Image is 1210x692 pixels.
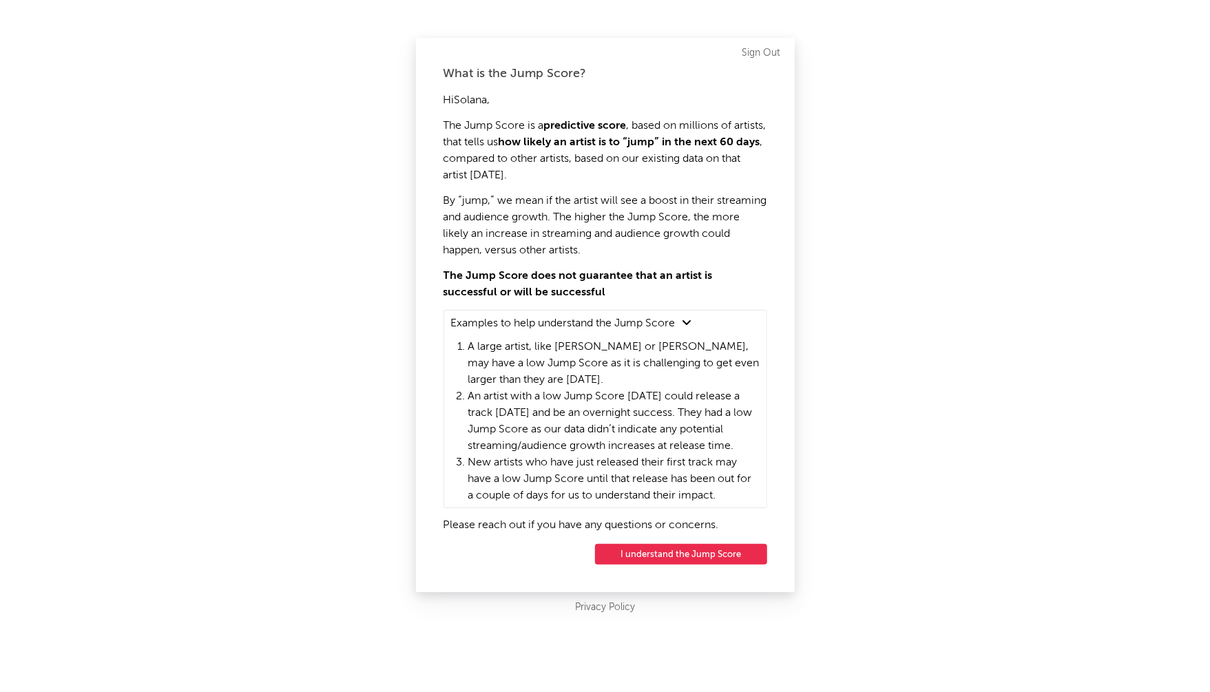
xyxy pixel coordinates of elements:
[499,137,760,148] strong: how likely an artist is to “jump” in the next 60 days
[595,544,767,565] button: I understand the Jump Score
[444,118,767,184] p: The Jump Score is a , based on millions of artists, that tells us , compared to other artists, ba...
[468,388,760,454] li: An artist with a low Jump Score [DATE] could release a track [DATE] and be an overnight success. ...
[444,517,767,534] p: Please reach out if you have any questions or concerns.
[575,599,635,616] a: Privacy Policy
[444,65,767,82] div: What is the Jump Score?
[468,454,760,504] li: New artists who have just released their first track may have a low Jump Score until that release...
[468,339,760,388] li: A large artist, like [PERSON_NAME] or [PERSON_NAME], may have a low Jump Score as it is challengi...
[444,92,767,109] p: Hi Solana ,
[444,271,713,298] strong: The Jump Score does not guarantee that an artist is successful or will be successful
[742,45,781,61] a: Sign Out
[544,120,627,132] strong: predictive score
[451,314,760,332] summary: Examples to help understand the Jump Score
[444,193,767,259] p: By “jump,” we mean if the artist will see a boost in their streaming and audience growth. The hig...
